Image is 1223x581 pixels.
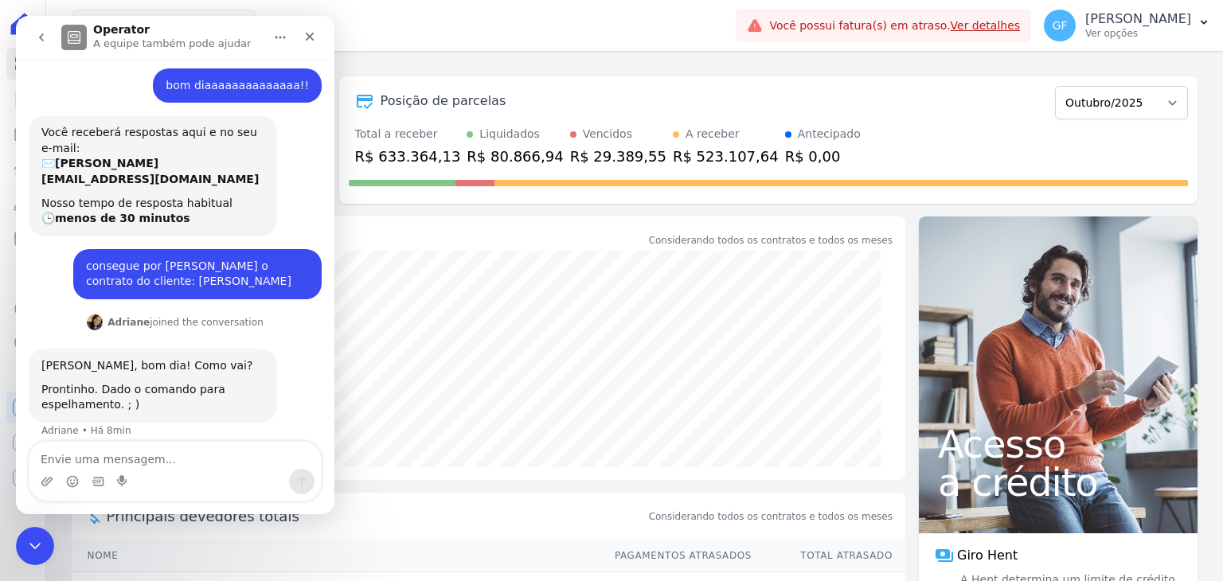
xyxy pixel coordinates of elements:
[71,298,87,314] img: Profile image for Adriane
[25,180,248,211] div: Nosso tempo de resposta habitual 🕒
[25,459,37,472] button: Upload do anexo
[107,229,646,251] div: Saldo devedor total
[25,109,248,171] div: Você receberá respostas aqui e no seu e-mail: ✉️
[1085,27,1191,40] p: Ver opções
[13,333,261,407] div: [PERSON_NAME], bom dia! Como vai?Prontinho. Dado o comando para espelhamento. ; )Adriane • Há 8mi...
[107,505,646,527] span: Principais devedores totais
[1053,20,1068,31] span: GF
[101,459,114,472] button: Start recording
[583,126,632,142] div: Vencidos
[92,301,134,312] b: Adriane
[16,16,334,514] iframe: Intercom live chat
[150,62,293,78] div: bom diaaaaaaaaaaaaaa!!
[649,233,893,248] div: Considerando todos os contratos e todos os meses
[600,540,752,572] th: Pagamentos Atrasados
[479,126,540,142] div: Liquidados
[1031,3,1223,48] button: GF [PERSON_NAME] Ver opções
[381,92,506,111] div: Posição de parcelas
[92,299,248,314] div: joined the conversation
[77,20,235,36] p: A equipe também pode ajudar
[76,459,88,472] button: Selecionador de GIF
[13,53,306,100] div: Guilherme diz…
[785,146,861,167] div: R$ 0,00
[798,126,861,142] div: Antecipado
[25,141,243,170] b: [PERSON_NAME][EMAIL_ADDRESS][DOMAIN_NAME]
[13,233,306,296] div: Guilherme diz…
[72,10,255,40] button: [GEOGRAPHIC_DATA]
[769,18,1020,34] span: Você possui fatura(s) em atraso.
[16,527,54,565] iframe: Intercom live chat
[137,53,306,88] div: bom diaaaaaaaaaaaaaa!!
[39,196,174,209] b: menos de 30 minutos
[355,126,461,142] div: Total a receber
[72,540,600,572] th: Nome
[1085,11,1191,27] p: [PERSON_NAME]
[938,463,1178,501] span: a crédito
[355,146,461,167] div: R$ 633.364,13
[467,146,563,167] div: R$ 80.866,94
[249,6,279,37] button: Início
[673,146,779,167] div: R$ 523.107,64
[273,453,299,478] button: Enviar uma mensagem
[13,99,306,233] div: Operator diz…
[279,6,308,35] div: Fechar
[13,99,261,220] div: Você receberá respostas aqui e no seu e-mail:✉️[PERSON_NAME][EMAIL_ADDRESS][DOMAIN_NAME]Nosso tem...
[938,425,1178,463] span: Acesso
[14,426,305,453] textarea: Envie uma mensagem...
[25,410,115,419] div: Adriane • Há 8min
[25,366,248,397] div: Prontinho. Dado o comando para espelhamento. ; )
[649,509,893,524] span: Considerando todos os contratos e todos os meses
[57,233,306,283] div: consegue por [PERSON_NAME] o contrato do cliente: [PERSON_NAME]
[50,459,63,472] button: Selecionador de Emoji
[752,540,905,572] th: Total Atrasado
[951,19,1021,32] a: Ver detalhes
[13,333,306,442] div: Adriane diz…
[13,296,306,333] div: Adriane diz…
[686,126,740,142] div: A receber
[70,243,293,274] div: consegue por [PERSON_NAME] o contrato do cliente: [PERSON_NAME]
[25,342,248,358] div: [PERSON_NAME], bom dia! Como vai?
[570,146,666,167] div: R$ 29.389,55
[957,546,1018,565] span: Giro Hent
